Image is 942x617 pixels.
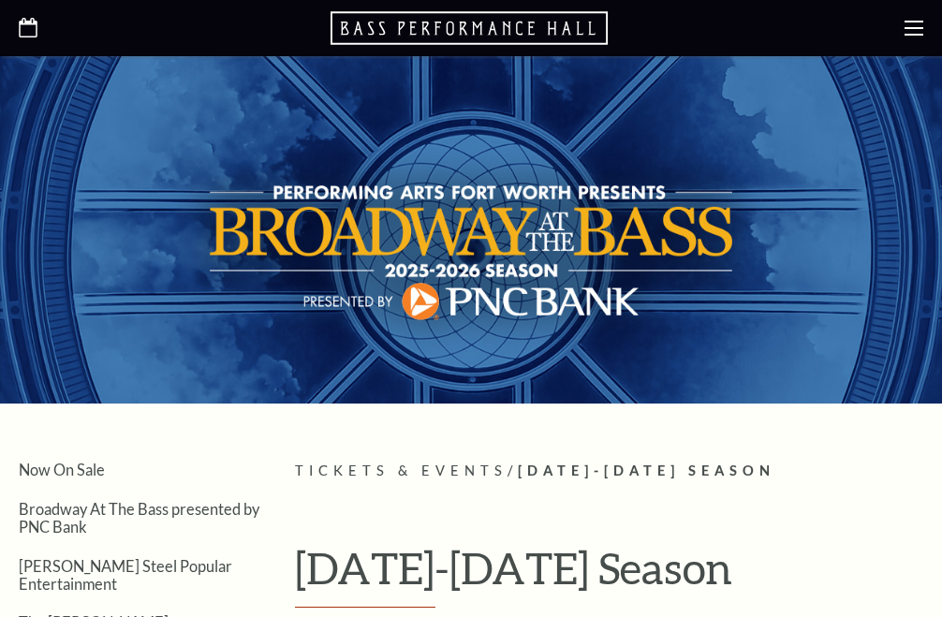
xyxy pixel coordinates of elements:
h1: [DATE]-[DATE] Season [295,544,923,608]
p: / [295,460,923,483]
span: Tickets & Events [295,463,508,478]
a: [PERSON_NAME] Steel Popular Entertainment [19,557,232,593]
a: Now On Sale [19,461,105,478]
span: [DATE]-[DATE] Season [518,463,775,478]
a: Broadway At The Bass presented by PNC Bank [19,500,259,536]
